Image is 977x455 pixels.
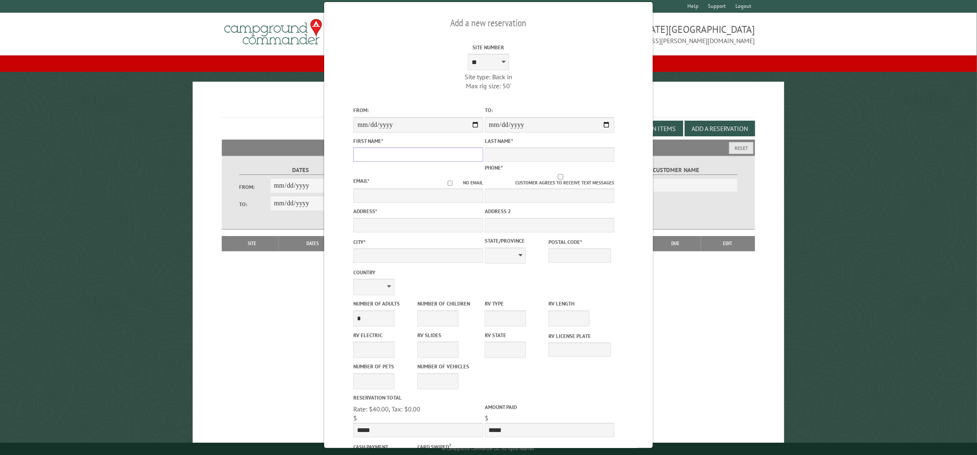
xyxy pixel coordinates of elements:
label: Amount paid [485,403,615,411]
label: No email [437,179,483,186]
label: State/Province [485,237,547,245]
label: Number of Children [417,300,479,308]
label: Site Number [424,44,553,51]
h1: Reservations [222,95,755,117]
span: $ [485,414,488,422]
label: Reservation Total [353,394,483,402]
label: Email [353,177,369,184]
label: Address [353,207,483,215]
span: Rate: $40.00, Tax: $0.00 [353,405,420,413]
label: Customer agrees to receive text messages [485,174,615,186]
label: RV Type [485,300,547,308]
label: Number of Vehicles [417,363,479,370]
label: From: [239,183,270,191]
label: RV License Plate [548,332,611,340]
div: Site type: Back in [424,72,553,81]
label: Postal Code [548,238,611,246]
label: RV State [485,331,547,339]
label: Phone [485,164,503,171]
label: City [353,238,483,246]
th: Dates [279,236,347,251]
label: Dates [239,165,362,175]
label: RV Slides [417,331,479,339]
label: Card swiped [417,442,479,451]
label: RV Electric [353,331,415,339]
th: Due [650,236,701,251]
button: Reset [729,142,753,154]
div: Max rig size: 50' [424,81,553,90]
label: Cash payment [353,443,415,451]
small: © Campground Commander LLC. All rights reserved. [442,446,535,451]
label: To: [485,106,615,114]
th: Site [226,236,278,251]
h2: Add a new reservation [353,15,623,31]
input: No email [437,181,463,186]
label: Address 2 [485,207,615,215]
th: Edit [701,236,755,251]
span: $ [353,414,357,422]
label: RV Length [548,300,611,308]
label: Country [353,269,483,276]
label: To: [239,200,270,208]
input: Customer agrees to receive text messages [507,174,615,179]
h2: Filters [222,140,755,155]
label: From: [353,106,483,114]
label: Number of Adults [353,300,415,308]
button: Add a Reservation [685,121,755,136]
label: Last Name [485,137,615,145]
label: Customer Name [615,165,738,175]
img: Campground Commander [222,16,325,48]
label: Number of Pets [353,363,415,370]
a: ? [449,442,451,448]
label: First Name [353,137,483,145]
